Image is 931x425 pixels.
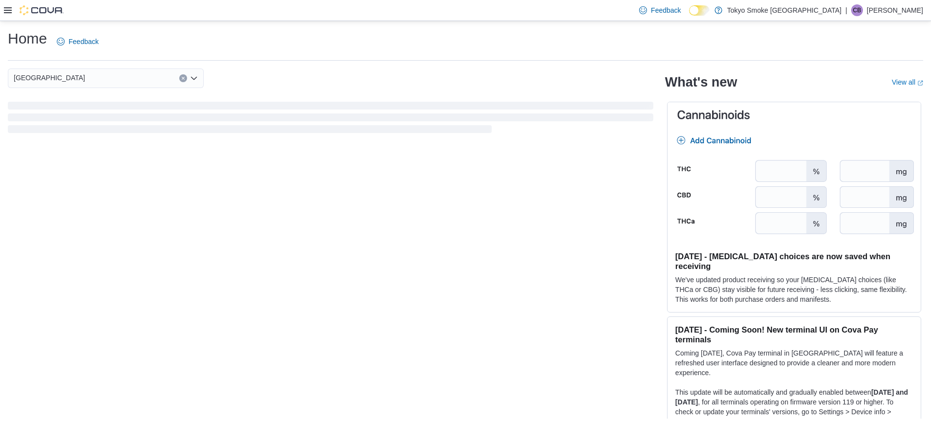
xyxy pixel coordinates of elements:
[20,5,64,15] img: Cova
[635,0,685,20] a: Feedback
[867,4,923,16] p: [PERSON_NAME]
[53,32,102,51] a: Feedback
[8,29,47,48] h1: Home
[675,275,913,304] p: We've updated product receiving so your [MEDICAL_DATA] choices (like THCa or CBG) stay visible fo...
[675,388,908,406] strong: [DATE] and [DATE]
[892,78,923,86] a: View allExternal link
[845,4,847,16] p: |
[651,5,681,15] span: Feedback
[179,74,187,82] button: Clear input
[69,37,98,46] span: Feedback
[8,104,653,135] span: Loading
[851,4,863,16] div: Codi Baechler
[14,72,85,84] span: [GEOGRAPHIC_DATA]
[675,251,913,271] h3: [DATE] - [MEDICAL_DATA] choices are now saved when receiving
[665,74,737,90] h2: What's new
[190,74,198,82] button: Open list of options
[727,4,842,16] p: Tokyo Smoke [GEOGRAPHIC_DATA]
[675,325,913,344] h3: [DATE] - Coming Soon! New terminal UI on Cova Pay terminals
[917,80,923,86] svg: External link
[675,348,913,378] p: Coming [DATE], Cova Pay terminal in [GEOGRAPHIC_DATA] will feature a refreshed user interface des...
[853,4,861,16] span: CB
[689,5,710,16] input: Dark Mode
